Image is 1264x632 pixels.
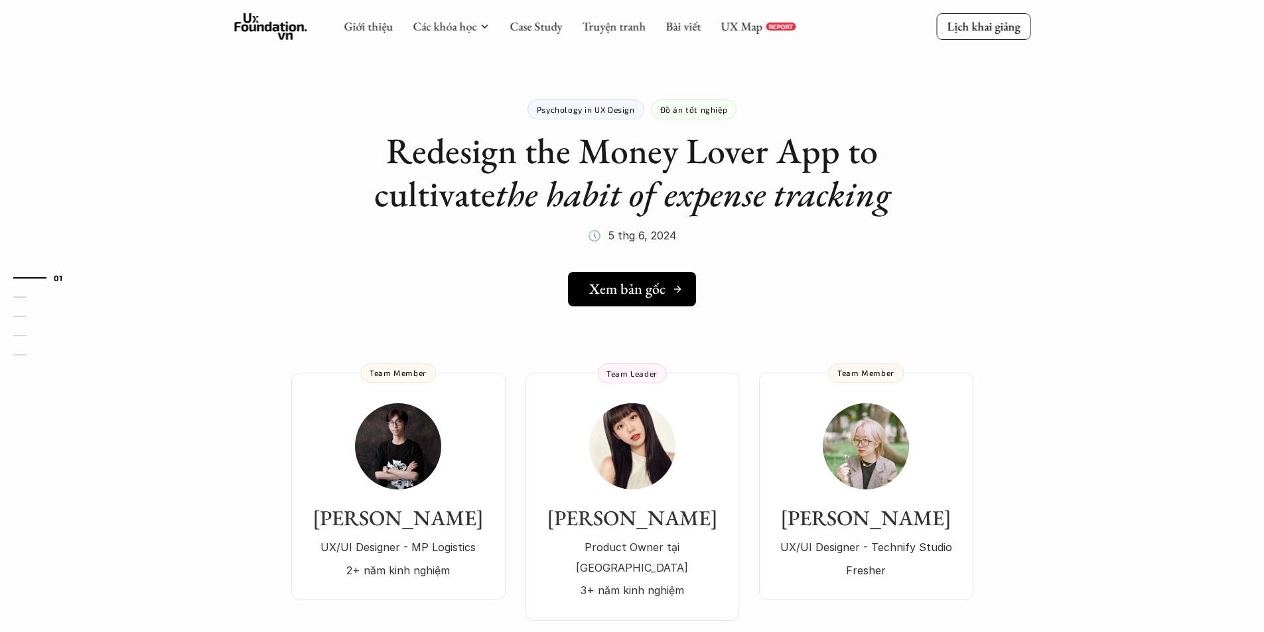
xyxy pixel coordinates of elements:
p: Psychology in UX Design [537,105,635,114]
p: Fresher [772,560,960,580]
h5: Xem bản gốc [589,281,666,298]
h3: [PERSON_NAME] [772,505,960,531]
p: Lịch khai giảng [947,19,1020,34]
a: Các khóa học [413,19,476,34]
p: Đồ án tốt nghiệp [660,105,728,114]
p: Product Owner tại [GEOGRAPHIC_DATA] [539,537,726,578]
p: REPORT [768,23,793,31]
a: Lịch khai giảng [936,13,1030,39]
a: Bài viết [666,19,701,34]
p: Team Member [370,368,427,377]
p: 3+ năm kinh nghiệm [539,580,726,600]
a: Case Study [510,19,562,34]
a: Xem bản gốc [568,272,696,306]
p: UX/UI Designer - Technify Studio [772,537,960,557]
a: UX Map [721,19,762,34]
h3: [PERSON_NAME] [539,505,726,531]
a: Giới thiệu [344,19,393,34]
a: [PERSON_NAME]Product Owner tại [GEOGRAPHIC_DATA]3+ năm kinh nghiệmTeam Leader [526,373,739,621]
a: [PERSON_NAME]UX/UI Designer - MP Logistics2+ năm kinh nghiệmTeam Member [291,373,506,600]
p: Team Leader [606,369,658,378]
p: 🕔 5 thg 6, 2024 [588,225,676,245]
strong: 01 [54,273,63,282]
a: [PERSON_NAME]UX/UI Designer - Technify StudioFresherTeam Member [759,373,973,600]
h3: [PERSON_NAME] [305,505,492,531]
p: Team Member [837,368,894,377]
p: UX/UI Designer - MP Logistics [305,537,492,557]
a: Truyện tranh [582,19,646,34]
p: 2+ năm kinh nghiệm [305,560,492,580]
em: the habit of expense tracking [496,170,890,217]
a: 01 [13,270,76,286]
h1: Redesign the Money Lover App to cultivate [367,129,898,216]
